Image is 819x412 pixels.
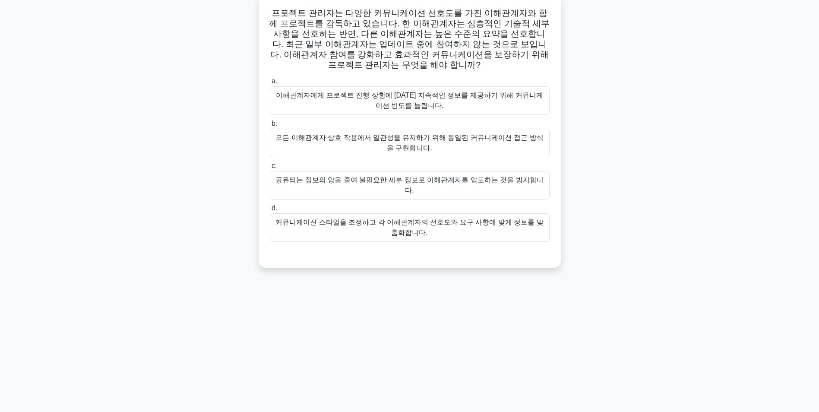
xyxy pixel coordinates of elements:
[272,77,277,85] span: a.
[269,8,550,70] font: 프로젝트 관리자는 다양한 커뮤니케이션 선호도를 가진 이해관계자와 함께 프로젝트를 감독하고 있습니다. 한 이해관계자는 심층적인 기술적 세부 사항을 선호하는 반면, 다른 이해관계...
[272,120,277,127] span: b.
[270,86,550,115] div: 이해관계자에게 프로젝트 진행 상황에 [DATE] 지속적인 정보를 제공하기 위해 커뮤니케이션 빈도를 늘립니다.
[272,162,277,169] span: c.
[272,204,277,212] span: d.
[270,171,550,200] div: 공유되는 정보의 양을 줄여 불필요한 세부 정보로 이해관계자를 압도하는 것을 방지합니다.
[270,129,550,157] div: 모든 이해관계자 상호 작용에서 일관성을 유지하기 위해 통일된 커뮤니케이션 접근 방식을 구현합니다.
[270,213,550,242] div: 커뮤니케이션 스타일을 조정하고 각 이해관계자의 선호도와 요구 사항에 맞게 정보를 맞춤화합니다.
